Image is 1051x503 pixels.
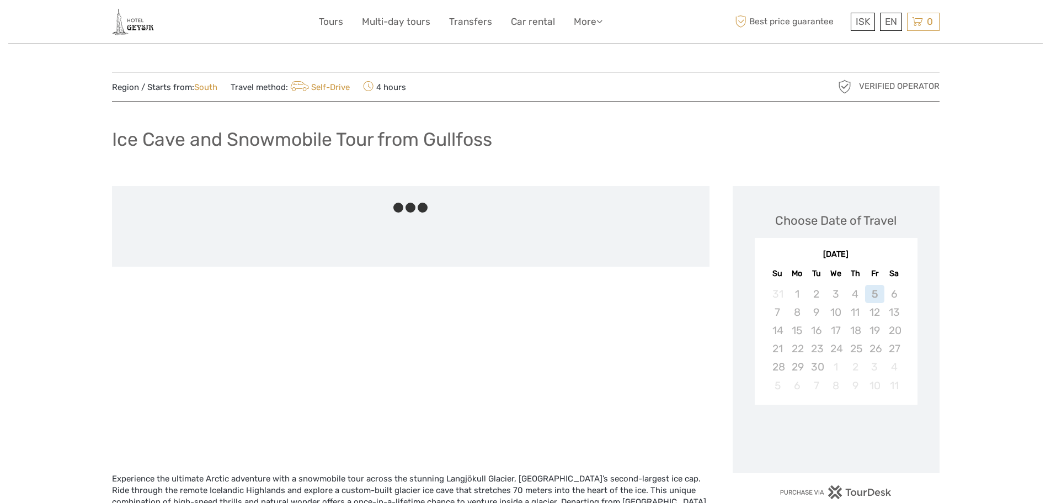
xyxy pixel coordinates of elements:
[362,14,430,30] a: Multi-day tours
[768,285,787,303] div: Not available Sunday, August 31st, 2025
[865,377,884,395] div: Not available Friday, October 10th, 2025
[768,340,787,358] div: Not available Sunday, September 21st, 2025
[807,358,826,376] div: Not available Tuesday, September 30th, 2025
[846,266,865,281] div: Th
[884,340,904,358] div: Not available Saturday, September 27th, 2025
[846,285,865,303] div: Not available Thursday, September 4th, 2025
[884,377,904,395] div: Not available Saturday, October 11th, 2025
[826,303,845,321] div: Not available Wednesday, September 10th, 2025
[755,249,917,261] div: [DATE]
[768,321,787,340] div: Not available Sunday, September 14th, 2025
[787,340,807,358] div: Not available Monday, September 22nd, 2025
[787,266,807,281] div: Mo
[846,321,865,340] div: Not available Thursday, September 18th, 2025
[775,212,897,229] div: Choose Date of Travel
[787,377,807,395] div: Not available Monday, October 6th, 2025
[768,266,787,281] div: Su
[787,303,807,321] div: Not available Monday, September 8th, 2025
[859,81,940,92] span: Verified Operator
[768,358,787,376] div: Not available Sunday, September 28th, 2025
[807,377,826,395] div: Not available Tuesday, October 7th, 2025
[807,340,826,358] div: Not available Tuesday, September 23rd, 2025
[846,340,865,358] div: Not available Thursday, September 25th, 2025
[231,79,350,94] span: Travel method:
[787,285,807,303] div: Not available Monday, September 1st, 2025
[780,485,892,499] img: PurchaseViaTourDesk.png
[112,128,492,151] h1: Ice Cave and Snowmobile Tour from Gullfoss
[884,285,904,303] div: Not available Saturday, September 6th, 2025
[865,358,884,376] div: Not available Friday, October 3rd, 2025
[884,321,904,340] div: Not available Saturday, September 20th, 2025
[758,285,914,395] div: month 2025-09
[511,14,555,30] a: Car rental
[787,358,807,376] div: Not available Monday, September 29th, 2025
[363,79,406,94] span: 4 hours
[865,303,884,321] div: Not available Friday, September 12th, 2025
[925,16,935,27] span: 0
[807,285,826,303] div: Not available Tuesday, September 2nd, 2025
[807,303,826,321] div: Not available Tuesday, September 9th, 2025
[846,358,865,376] div: Not available Thursday, October 2nd, 2025
[884,266,904,281] div: Sa
[836,78,853,96] img: verified_operator_grey_128.png
[319,14,343,30] a: Tours
[768,377,787,395] div: Not available Sunday, October 5th, 2025
[865,285,884,303] div: Not available Friday, September 5th, 2025
[880,13,902,31] div: EN
[846,303,865,321] div: Not available Thursday, September 11th, 2025
[733,13,848,31] span: Best price guarantee
[884,358,904,376] div: Not available Saturday, October 4th, 2025
[449,14,492,30] a: Transfers
[826,266,845,281] div: We
[112,82,217,93] span: Region / Starts from:
[288,82,350,92] a: Self-Drive
[826,377,845,395] div: Not available Wednesday, October 8th, 2025
[826,321,845,340] div: Not available Wednesday, September 17th, 2025
[807,321,826,340] div: Not available Tuesday, September 16th, 2025
[787,321,807,340] div: Not available Monday, September 15th, 2025
[865,340,884,358] div: Not available Friday, September 26th, 2025
[865,266,884,281] div: Fr
[826,340,845,358] div: Not available Wednesday, September 24th, 2025
[574,14,602,30] a: More
[768,303,787,321] div: Not available Sunday, September 7th, 2025
[833,433,840,441] div: Loading...
[826,285,845,303] div: Not available Wednesday, September 3rd, 2025
[807,266,826,281] div: Tu
[826,358,845,376] div: Not available Wednesday, October 1st, 2025
[856,16,870,27] span: ISK
[865,321,884,340] div: Not available Friday, September 19th, 2025
[194,82,217,92] a: South
[884,303,904,321] div: Not available Saturday, September 13th, 2025
[846,377,865,395] div: Not available Thursday, October 9th, 2025
[112,8,154,35] img: 2245-fc00950d-c906-46d7-b8c2-e740c3f96a38_logo_small.jpg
